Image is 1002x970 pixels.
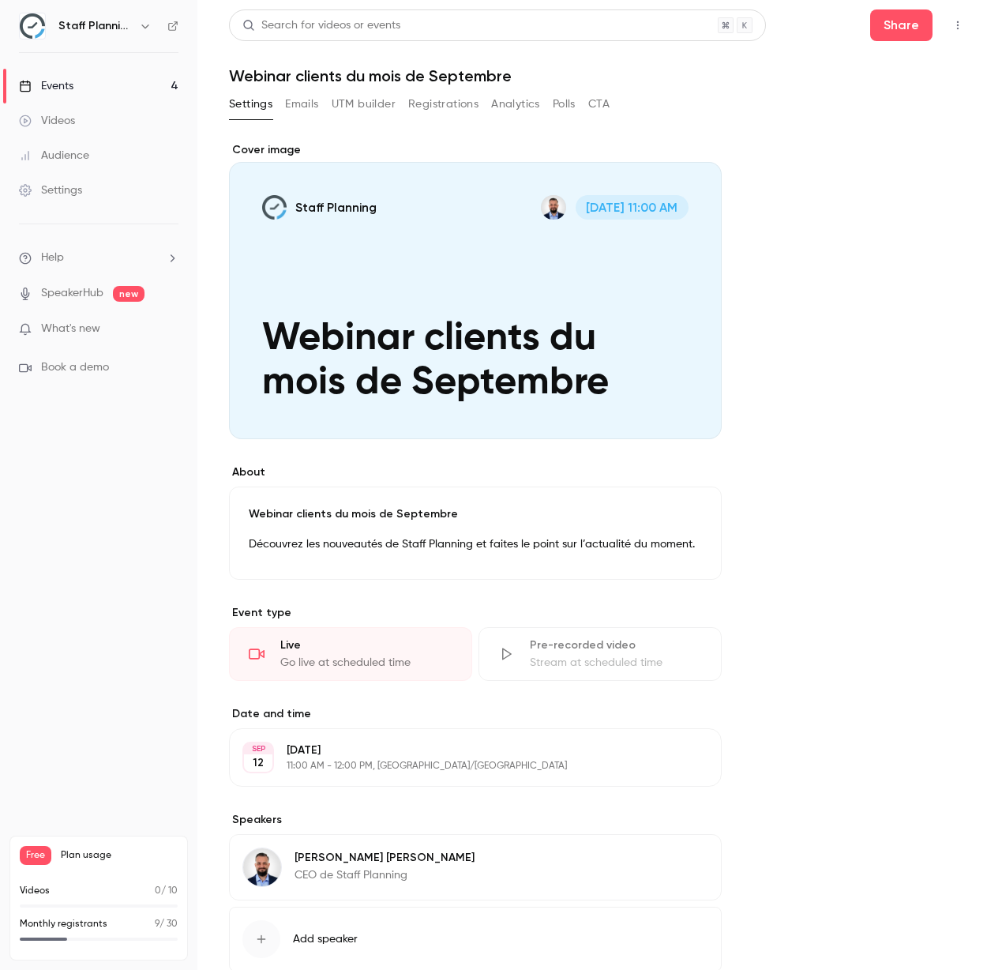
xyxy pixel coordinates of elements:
[19,250,178,266] li: help-dropdown-opener
[249,535,702,554] p: Découvrez les nouveautés de Staff Planning et faites le point sur l’actualité du moment.
[249,506,702,522] p: Webinar clients du mois de Septembre
[242,17,400,34] div: Search for videos or events
[530,655,702,671] div: Stream at scheduled time
[870,9,933,41] button: Share
[41,359,109,376] span: Book a demo
[588,92,610,117] button: CTA
[19,148,89,164] div: Audience
[113,286,144,302] span: new
[229,464,722,480] label: About
[530,637,702,653] div: Pre-recorded video
[229,812,722,828] label: Speakers
[229,142,722,158] label: Cover image
[553,92,576,117] button: Polls
[41,250,64,266] span: Help
[229,92,272,117] button: Settings
[20,13,45,39] img: Staff Planning
[155,886,161,896] span: 0
[229,605,722,621] p: Event type
[20,917,107,931] p: Monthly registrants
[280,637,452,653] div: Live
[229,66,970,85] h1: Webinar clients du mois de Septembre
[229,706,722,722] label: Date and time
[20,846,51,865] span: Free
[58,18,133,34] h6: Staff Planning
[287,760,638,773] p: 11:00 AM - 12:00 PM, [GEOGRAPHIC_DATA]/[GEOGRAPHIC_DATA]
[285,92,318,117] button: Emails
[19,78,73,94] div: Events
[287,743,638,758] p: [DATE]
[19,182,82,198] div: Settings
[19,113,75,129] div: Videos
[20,884,50,898] p: Videos
[244,743,272,754] div: SEP
[332,92,396,117] button: UTM builder
[41,285,103,302] a: SpeakerHub
[478,627,722,681] div: Pre-recorded videoStream at scheduled time
[295,850,475,866] p: [PERSON_NAME] [PERSON_NAME]
[295,867,475,883] p: CEO de Staff Planning
[155,917,178,931] p: / 30
[155,884,178,898] p: / 10
[229,627,472,681] div: LiveGo live at scheduled time
[155,919,159,929] span: 9
[293,931,358,947] span: Add speaker
[41,321,100,337] span: What's new
[243,848,281,886] img: Christophe Vermeulen
[159,322,178,336] iframe: Noticeable Trigger
[491,92,540,117] button: Analytics
[408,92,478,117] button: Registrations
[280,655,452,671] div: Go live at scheduled time
[253,755,264,771] p: 12
[61,849,178,862] span: Plan usage
[229,834,722,900] div: Christophe Vermeulen[PERSON_NAME] [PERSON_NAME]CEO de Staff Planning
[229,142,722,439] section: Cover image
